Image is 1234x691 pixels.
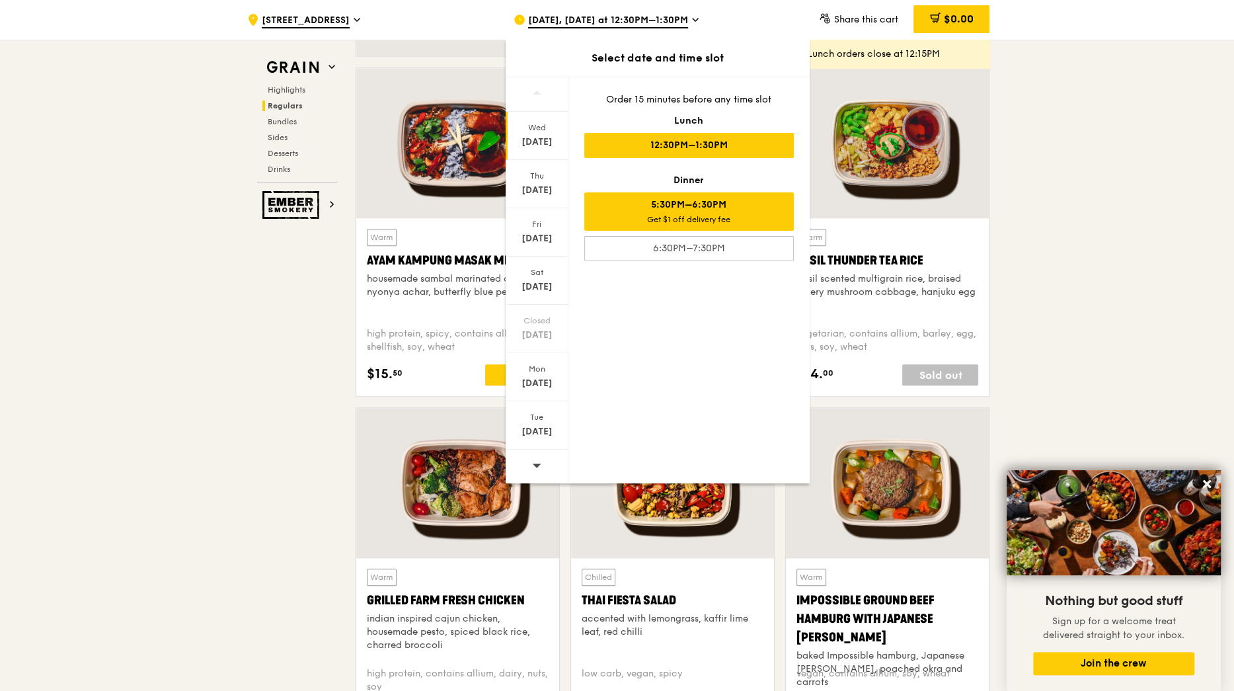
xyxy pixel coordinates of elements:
div: accented with lemongrass, kaffir lime leaf, red chilli [582,612,763,639]
div: Warm [796,229,826,246]
div: high protein, spicy, contains allium, shellfish, soy, wheat [367,327,549,354]
div: [DATE] [508,184,566,197]
div: Mon [508,364,566,374]
div: Select date and time slot [506,50,810,66]
div: baked Impossible hamburg, Japanese [PERSON_NAME], poached okra and carrots [796,649,978,689]
span: Regulars [268,101,303,110]
div: [DATE] [508,425,566,438]
span: Bundles [268,117,297,126]
div: 12:30PM–1:30PM [584,133,794,158]
span: Nothing but good stuff [1045,593,1182,609]
div: Order 15 minutes before any time slot [584,93,794,106]
span: Drinks [268,165,290,174]
button: Join the crew [1033,652,1194,675]
div: Fri [508,219,566,229]
span: $14. [796,364,823,384]
div: Warm [796,569,826,586]
img: DSC07876-Edit02-Large.jpeg [1007,470,1221,575]
div: Lunch [584,114,794,128]
div: Ayam Kampung Masak Merah [367,251,549,270]
div: Lunch orders close at 12:15PM [808,48,980,61]
span: Desserts [268,149,298,158]
div: indian inspired cajun chicken, housemade pesto, spiced black rice, charred broccoli [367,612,549,652]
div: Thai Fiesta Salad [582,591,763,610]
div: Warm [367,229,397,246]
span: [DATE], [DATE] at 12:30PM–1:30PM [528,14,688,28]
div: [DATE] [508,136,566,149]
div: [DATE] [508,280,566,294]
span: 50 [393,368,403,378]
div: Wed [508,122,566,133]
div: basil scented multigrain rice, braised celery mushroom cabbage, hanjuku egg [796,272,978,299]
div: Get $1 off delivery fee [590,214,788,225]
div: Grilled Farm Fresh Chicken [367,591,549,610]
div: vegetarian, contains allium, barley, egg, nuts, soy, wheat [796,327,978,354]
span: Sides [268,133,288,142]
div: Add [485,364,549,386]
div: Sat [508,267,566,278]
div: Closed [508,315,566,326]
div: 6:30PM–7:30PM [584,236,794,261]
span: Sign up for a welcome treat delivered straight to your inbox. [1043,616,1184,641]
div: Thu [508,171,566,181]
div: Chilled [582,569,615,586]
img: Grain web logo [262,56,323,79]
div: [DATE] [508,377,566,390]
span: $0.00 [943,13,973,25]
span: Highlights [268,85,305,95]
div: 5:30PM–6:30PM [584,192,794,231]
img: Ember Smokery web logo [262,191,323,219]
div: Impossible Ground Beef Hamburg with Japanese [PERSON_NAME] [796,591,978,647]
span: 00 [823,368,833,378]
div: Warm [367,569,397,586]
div: Tue [508,412,566,423]
span: $15. [367,364,393,384]
div: [DATE] [508,329,566,342]
button: Close [1196,473,1217,495]
div: Dinner [584,174,794,187]
div: housemade sambal marinated chicken, nyonya achar, butterfly blue pea rice [367,272,549,299]
div: Basil Thunder Tea Rice [796,251,978,270]
div: [DATE] [508,232,566,245]
span: Share this cart [833,14,898,25]
div: Sold out [902,364,978,386]
span: [STREET_ADDRESS] [262,14,350,28]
